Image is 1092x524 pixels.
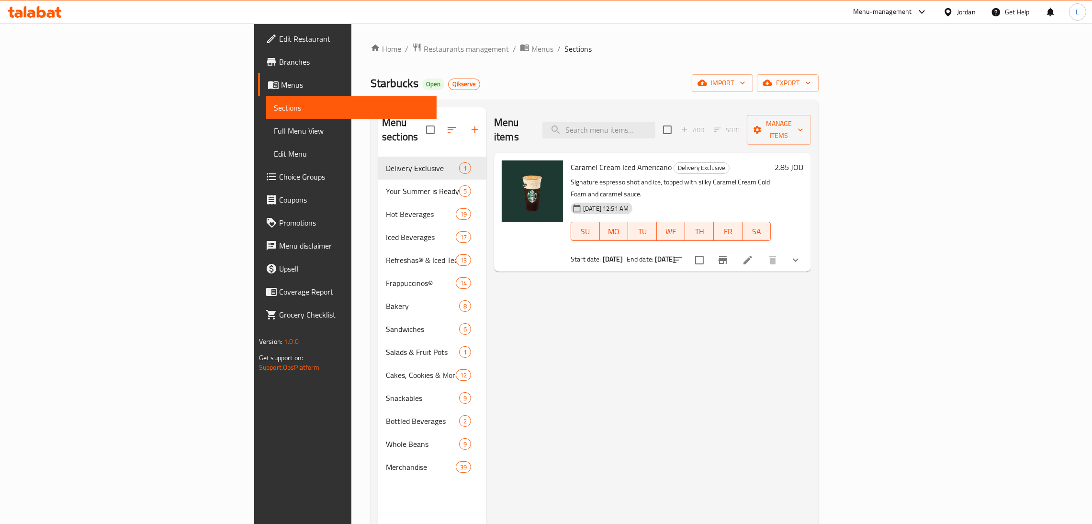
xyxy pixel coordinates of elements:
[266,96,437,119] a: Sections
[281,79,429,91] span: Menus
[258,303,437,326] a: Grocery Checklist
[571,160,672,174] span: Caramel Cream Iced Americano
[279,33,429,45] span: Edit Restaurant
[714,222,743,241] button: FR
[459,323,471,335] div: items
[699,77,745,89] span: import
[279,217,429,228] span: Promotions
[661,225,682,239] span: WE
[386,185,459,197] span: Your Summer is Ready
[279,56,429,68] span: Branches
[502,160,563,222] img: Caramel Cream Iced Americano
[571,253,601,265] span: Start date:
[386,254,456,266] div: Refreshas® & Iced Teas
[708,123,747,137] span: Select section first
[279,309,429,320] span: Grocery Checklist
[571,176,771,200] p: Signature espresso shot and ice, topped with silky Caramel Cream Cold Foam and caramel sauce.
[378,153,486,482] nav: Menu sections
[627,253,653,265] span: End date:
[743,222,771,241] button: SA
[689,250,709,270] span: Select to update
[657,222,686,241] button: WE
[456,369,471,381] div: items
[460,187,471,196] span: 5
[386,461,456,473] span: Merchandise
[692,74,753,92] button: import
[575,225,596,239] span: SU
[456,277,471,289] div: items
[456,254,471,266] div: items
[371,43,819,55] nav: breadcrumb
[632,225,653,239] span: TU
[677,123,708,137] span: Add item
[666,249,689,272] button: sort-choices
[378,387,486,410] div: Snackables9
[456,371,471,380] span: 12
[456,231,471,243] div: items
[259,352,303,364] span: Get support on:
[279,171,429,182] span: Choice Groups
[957,7,976,17] div: Jordan
[274,102,429,114] span: Sections
[258,165,437,188] a: Choice Groups
[386,208,456,220] div: Hot Beverages
[520,43,553,55] a: Menus
[603,253,623,265] b: [DATE]
[513,43,516,55] li: /
[459,392,471,404] div: items
[784,249,807,272] button: show more
[1076,7,1079,17] span: L
[279,194,429,205] span: Coupons
[258,211,437,234] a: Promotions
[460,325,471,334] span: 6
[853,6,912,18] div: Menu-management
[258,280,437,303] a: Coverage Report
[459,415,471,427] div: items
[378,456,486,478] div: Merchandise39
[571,222,599,241] button: SU
[557,43,561,55] li: /
[761,249,784,272] button: delete
[456,461,471,473] div: items
[494,115,531,144] h2: Menu items
[460,348,471,357] span: 1
[386,369,456,381] div: Cakes, Cookies & More
[266,142,437,165] a: Edit Menu
[386,438,459,450] div: Whole Beans
[386,392,459,404] span: Snackables
[655,253,675,265] b: [DATE]
[579,204,632,213] span: [DATE] 12:51 AM
[754,118,803,142] span: Manage items
[440,118,463,141] span: Sort sections
[386,277,456,289] div: Frappuccinos®
[284,335,299,348] span: 1.0.0
[449,80,480,88] span: Qikserve
[386,300,459,312] span: Bakery
[542,122,655,138] input: search
[386,415,459,427] span: Bottled Beverages
[378,272,486,295] div: Frappuccinos®14
[378,433,486,456] div: Whole Beans9
[378,249,486,272] div: Refreshas® & Iced Teas13
[386,231,456,243] span: Iced Beverages
[378,318,486,341] div: Sandwiches6
[258,234,437,257] a: Menu disclaimer
[386,323,459,335] span: Sandwiches
[674,162,729,173] span: Delivery Exclusive
[456,210,471,219] span: 19
[258,27,437,50] a: Edit Restaurant
[657,120,677,140] span: Select section
[420,120,440,140] span: Select all sections
[459,346,471,358] div: items
[456,208,471,220] div: items
[685,222,714,241] button: TH
[386,346,459,358] div: Salads & Fruit Pots
[460,394,471,403] span: 9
